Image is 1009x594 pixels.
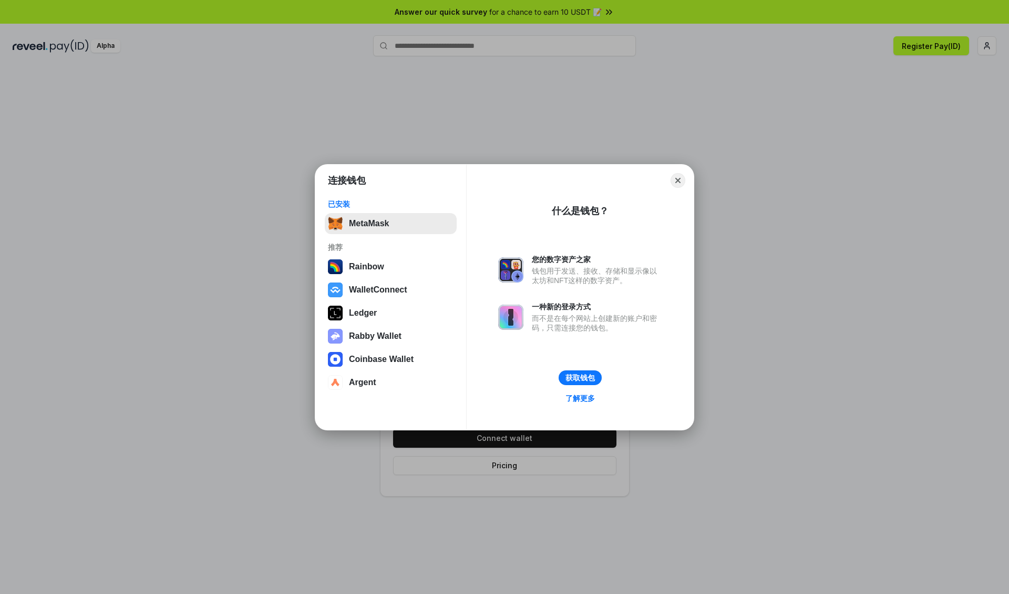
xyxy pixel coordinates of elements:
[565,373,595,382] div: 获取钱包
[349,285,407,295] div: WalletConnect
[328,199,454,209] div: 已安装
[328,283,343,297] img: svg+xml,%3Csvg%20width%3D%2228%22%20height%3D%2228%22%20viewBox%3D%220%200%2028%2028%22%20fill%3D...
[532,266,662,285] div: 钱包用于发送、接收、存储和显示像以太坊和NFT这样的数字资产。
[349,308,377,318] div: Ledger
[328,216,343,231] img: svg+xml,%3Csvg%20fill%3D%22none%22%20height%3D%2233%22%20viewBox%3D%220%200%2035%2033%22%20width%...
[328,375,343,390] img: svg+xml,%3Csvg%20width%3D%2228%22%20height%3D%2228%22%20viewBox%3D%220%200%2028%2028%22%20fill%3D...
[349,331,401,341] div: Rabby Wallet
[559,391,601,405] a: 了解更多
[328,329,343,344] img: svg+xml,%3Csvg%20xmlns%3D%22http%3A%2F%2Fwww.w3.org%2F2000%2Fsvg%22%20fill%3D%22none%22%20viewBox...
[349,355,414,364] div: Coinbase Wallet
[328,352,343,367] img: svg+xml,%3Csvg%20width%3D%2228%22%20height%3D%2228%22%20viewBox%3D%220%200%2028%2028%22%20fill%3D...
[671,173,685,188] button: Close
[325,326,457,347] button: Rabby Wallet
[532,255,662,264] div: 您的数字资产之家
[559,370,602,385] button: 获取钱包
[349,219,389,228] div: MetaMask
[498,257,523,283] img: svg+xml,%3Csvg%20xmlns%3D%22http%3A%2F%2Fwww.w3.org%2F2000%2Fsvg%22%20fill%3D%22none%22%20viewBox...
[498,305,523,330] img: svg+xml,%3Csvg%20xmlns%3D%22http%3A%2F%2Fwww.w3.org%2F2000%2Fsvg%22%20fill%3D%22none%22%20viewBox...
[349,378,376,387] div: Argent
[325,349,457,370] button: Coinbase Wallet
[532,314,662,333] div: 而不是在每个网站上创建新的账户和密码，只需连接您的钱包。
[349,262,384,271] div: Rainbow
[565,394,595,403] div: 了解更多
[552,205,609,217] div: 什么是钱包？
[532,302,662,311] div: 一种新的登录方式
[325,372,457,393] button: Argent
[325,256,457,277] button: Rainbow
[328,306,343,320] img: svg+xml,%3Csvg%20xmlns%3D%22http%3A%2F%2Fwww.w3.org%2F2000%2Fsvg%22%20width%3D%2228%22%20height%3...
[328,243,454,252] div: 推荐
[325,279,457,300] button: WalletConnect
[328,259,343,274] img: svg+xml,%3Csvg%20width%3D%22120%22%20height%3D%22120%22%20viewBox%3D%220%200%20120%20120%22%20fil...
[325,303,457,324] button: Ledger
[325,213,457,234] button: MetaMask
[328,174,366,187] h1: 连接钱包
